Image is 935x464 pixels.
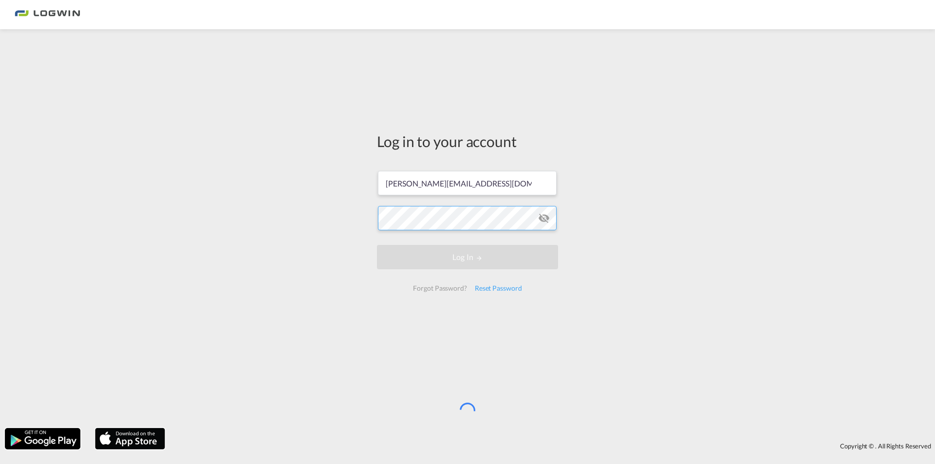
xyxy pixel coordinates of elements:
[377,131,558,151] div: Log in to your account
[378,171,557,195] input: Enter email/phone number
[538,212,550,224] md-icon: icon-eye-off
[4,427,81,450] img: google.png
[377,245,558,269] button: LOGIN
[15,4,80,26] img: bc73a0e0d8c111efacd525e4c8ad7d32.png
[94,427,166,450] img: apple.png
[471,279,526,297] div: Reset Password
[409,279,470,297] div: Forgot Password?
[170,438,935,454] div: Copyright © . All Rights Reserved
